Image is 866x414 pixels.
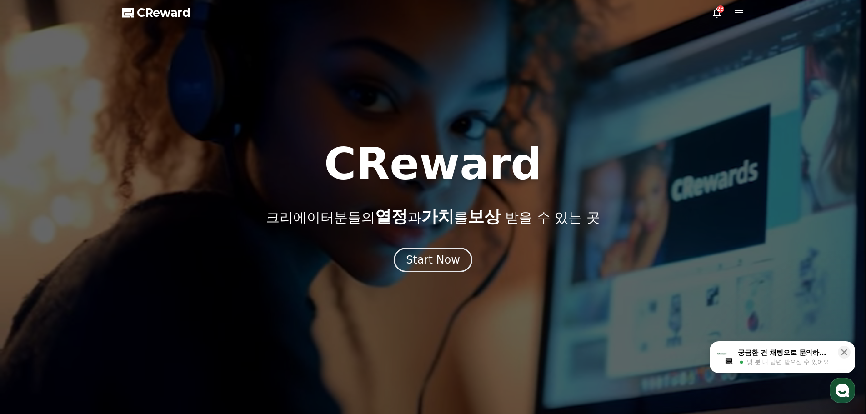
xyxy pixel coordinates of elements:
[406,253,460,267] div: Start Now
[60,288,117,311] a: 대화
[3,288,60,311] a: 홈
[140,302,151,309] span: 설정
[324,142,542,186] h1: CReward
[137,5,190,20] span: CReward
[83,302,94,309] span: 대화
[394,248,472,272] button: Start Now
[711,7,722,18] a: 23
[266,208,600,226] p: 크리에이터분들의 과 를 받을 수 있는 곳
[29,302,34,309] span: 홈
[117,288,175,311] a: 설정
[468,207,501,226] span: 보상
[717,5,724,13] div: 23
[375,207,408,226] span: 열정
[394,257,472,265] a: Start Now
[421,207,454,226] span: 가치
[122,5,190,20] a: CReward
